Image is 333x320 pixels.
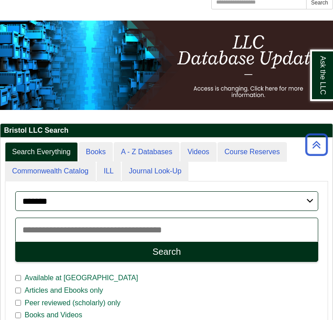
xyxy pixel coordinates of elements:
a: Commonwealth Catalog [5,161,96,181]
a: Books [79,142,113,162]
input: Available at [GEOGRAPHIC_DATA] [15,274,21,282]
input: Articles and Ebooks only [15,286,21,295]
span: Articles and Ebooks only [21,285,107,296]
input: Peer reviewed (scholarly) only [15,299,21,307]
a: Back to Top [302,139,331,151]
a: Journal Look-Up [122,161,188,181]
a: Videos [180,142,217,162]
a: Course Reserves [218,142,287,162]
a: A - Z Databases [114,142,179,162]
button: Search [15,242,318,262]
div: Search [153,247,181,257]
h2: Bristol LLC Search [0,124,333,138]
a: ILL [97,161,121,181]
span: Peer reviewed (scholarly) only [21,298,124,308]
input: Books and Videos [15,312,21,320]
a: Search Everything [5,142,78,162]
span: Available at [GEOGRAPHIC_DATA] [21,273,141,283]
